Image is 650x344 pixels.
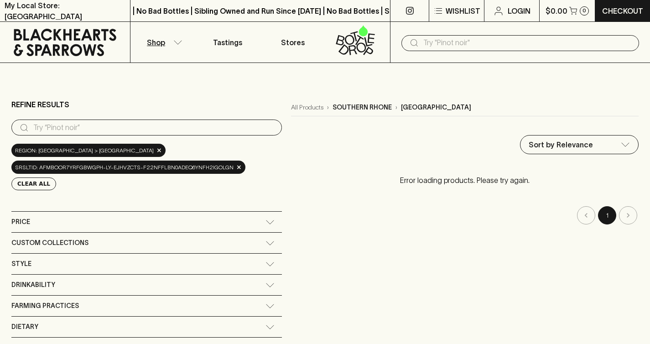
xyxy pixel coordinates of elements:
[529,139,593,150] p: Sort by Relevance
[281,37,305,48] p: Stores
[11,321,38,333] span: Dietary
[291,103,323,112] a: All Products
[11,300,79,312] span: Farming Practices
[327,103,329,112] p: ›
[260,22,325,63] a: Stores
[11,99,69,110] p: Refine Results
[11,212,282,232] div: Price
[11,233,282,253] div: Custom Collections
[520,136,638,154] div: Sort by Relevance
[195,22,260,63] a: Tastings
[598,206,616,224] button: page 1
[401,103,471,112] p: [GEOGRAPHIC_DATA]
[333,103,392,112] p: southern rhone
[11,317,282,337] div: Dietary
[130,22,195,63] button: Shop
[11,296,282,316] div: Farming Practices
[213,37,242,48] p: Tastings
[15,146,154,155] span: region: [GEOGRAPHIC_DATA] > [GEOGRAPHIC_DATA]
[11,254,282,274] div: Style
[446,5,480,16] p: Wishlist
[395,103,397,112] p: ›
[508,5,530,16] p: Login
[291,166,639,195] p: Error loading products. Please try again.
[602,5,643,16] p: Checkout
[546,5,567,16] p: $0.00
[11,275,282,295] div: Drinkability
[11,237,88,249] span: Custom Collections
[291,206,639,224] nav: pagination navigation
[11,177,56,190] button: Clear All
[11,258,31,270] span: Style
[147,37,165,48] p: Shop
[156,146,162,155] span: ×
[236,162,242,172] span: ×
[11,279,55,291] span: Drinkability
[33,120,275,135] input: Try “Pinot noir”
[11,216,30,228] span: Price
[423,36,632,50] input: Try "Pinot noir"
[582,8,586,13] p: 0
[15,163,234,172] span: srsltid: AfmBOor7yrFGbwgpH-LY-eJHVzCts-f22NFfLBn0aDEQ6yNfh2igoLGn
